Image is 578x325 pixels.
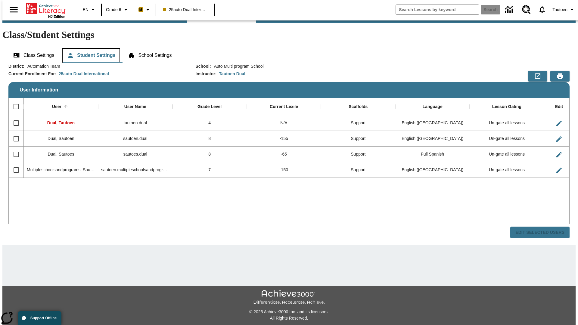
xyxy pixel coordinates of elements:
button: Student Settings [62,48,120,63]
button: Export to CSV [528,71,547,82]
span: Dual, Sautoen [48,136,74,141]
p: All Rights Reserved. [2,315,576,321]
button: Class Settings [8,48,59,63]
div: Scaffolds [349,104,368,110]
h2: Current Enrollment For : [8,71,56,76]
div: English (US) [395,162,470,178]
div: sautoen.multipleschoolsandprograms [98,162,172,178]
div: Un-gate all lessons [470,162,544,178]
span: Grade 6 [106,7,121,13]
span: Auto Multi program School [211,63,264,69]
div: Class/Student Settings [8,48,570,63]
div: -65 [247,147,321,162]
span: Dual, Tautoen [47,120,75,125]
span: EN [83,7,89,13]
div: 4 [172,115,247,131]
div: English (US) [395,131,470,147]
div: tautoen.dual [98,115,172,131]
div: N/A [247,115,321,131]
div: User Name [124,104,146,110]
div: Un-gate all lessons [470,131,544,147]
div: User [52,104,61,110]
div: 8 [172,131,247,147]
span: Automation Team [24,63,60,69]
p: © 2025 Achieve3000 Inc. and its licensors. [2,309,576,315]
button: Edit User [553,164,565,176]
button: Profile/Settings [550,4,578,15]
button: Open side menu [5,1,23,19]
h1: Class/Student Settings [2,29,576,40]
img: Achieve3000 Differentiate Accelerate Achieve [253,290,325,305]
span: Multipleschoolsandprograms, Sautoen [27,167,98,172]
div: 25auto Dual International [59,71,109,77]
div: Language [423,104,443,110]
div: Full Spanish [395,147,470,162]
button: Grade: Grade 6, Select a grade [104,4,132,15]
span: NJ Edition [48,15,65,18]
button: Print Preview [550,71,570,82]
input: search field [396,5,479,14]
div: Support [321,162,395,178]
span: B [139,6,142,13]
div: Support [321,115,395,131]
a: Notifications [534,2,550,17]
a: Resource Center, Will open in new tab [518,2,534,18]
div: sautoen.dual [98,131,172,147]
div: Home [26,2,65,18]
div: Edit [555,104,563,110]
div: Lesson Gating [492,104,521,110]
div: Un-gate all lessons [470,115,544,131]
button: Edit User [553,117,565,129]
a: Home [26,3,65,15]
button: Language: EN, Select a language [80,4,99,15]
div: 8 [172,147,247,162]
div: Un-gate all lessons [470,147,544,162]
span: Tautoen [552,7,567,13]
h2: District : [8,64,24,69]
a: Data Center [502,2,518,18]
div: -150 [247,162,321,178]
button: School Settings [123,48,176,63]
span: Support Offline [30,316,57,320]
div: English (US) [395,115,470,131]
h2: School : [195,64,211,69]
h2: Instructor : [195,71,216,76]
button: Edit User [553,133,565,145]
div: User Information [8,63,570,239]
button: Boost Class color is peach. Change class color [136,4,154,15]
button: Edit User [553,149,565,161]
span: 25auto Dual International [163,7,207,13]
div: Support [321,147,395,162]
div: 7 [172,162,247,178]
div: -155 [247,131,321,147]
div: Grade Level [197,104,222,110]
div: Current Lexile [270,104,298,110]
div: Support [321,131,395,147]
div: sautoes.dual [98,147,172,162]
div: Tautoen Dual [219,71,245,77]
button: Support Offline [18,311,61,325]
span: User Information [20,87,58,93]
span: Dual, Sautoes [48,152,74,156]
